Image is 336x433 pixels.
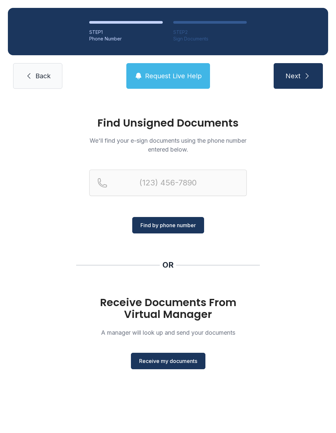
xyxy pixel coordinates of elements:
div: Sign Documents [173,36,247,42]
span: Find by phone number [140,221,196,229]
div: STEP 1 [89,29,163,36]
input: Reservation phone number [89,170,247,196]
div: STEP 2 [173,29,247,36]
span: Receive my documents [139,357,197,365]
div: Phone Number [89,36,163,42]
span: Back [35,71,51,81]
h1: Receive Documents From Virtual Manager [89,297,247,320]
span: Request Live Help [145,71,202,81]
p: We'll find your e-sign documents using the phone number entered below. [89,136,247,154]
div: OR [162,260,174,270]
span: Next [285,71,301,81]
p: A manager will look up and send your documents [89,328,247,337]
h1: Find Unsigned Documents [89,118,247,128]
